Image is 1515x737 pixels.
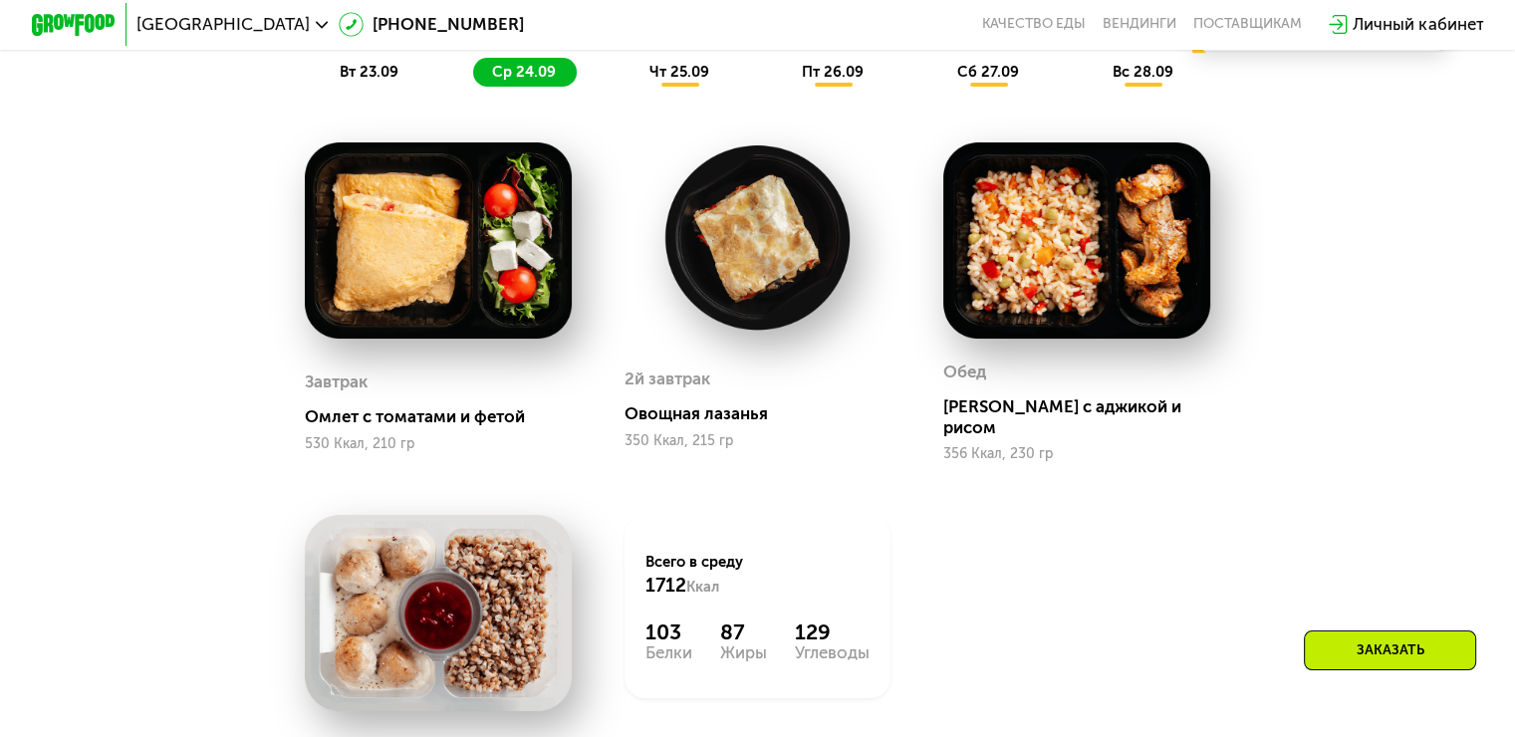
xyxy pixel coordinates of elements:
div: Завтрак [305,367,368,398]
a: [PHONE_NUMBER] [339,12,524,37]
span: пт 26.09 [802,63,864,81]
span: чт 25.09 [649,63,709,81]
div: 103 [645,619,692,644]
div: Личный кабинет [1353,12,1483,37]
div: Жиры [720,644,767,661]
div: 350 Ккал, 215 гр [625,433,891,449]
span: вс 28.09 [1113,63,1173,81]
div: Белки [645,644,692,661]
div: Овощная лазанья [625,403,907,424]
div: [PERSON_NAME] с аджикой и рисом [943,396,1226,438]
div: 87 [720,619,767,644]
span: вт 23.09 [340,63,398,81]
div: Углеводы [795,644,870,661]
span: сб 27.09 [957,63,1019,81]
span: 1712 [645,574,686,597]
div: 2й завтрак [625,364,710,395]
div: 356 Ккал, 230 гр [943,446,1210,462]
span: [GEOGRAPHIC_DATA] [136,16,310,33]
span: ср 24.09 [492,63,556,81]
div: Всего в среду [645,552,870,598]
div: Заказать [1304,630,1476,670]
div: Обед [943,357,986,388]
a: Качество еды [982,16,1086,33]
div: поставщикам [1193,16,1302,33]
span: Ккал [686,578,719,596]
div: 129 [795,619,870,644]
div: 530 Ккал, 210 гр [305,436,572,452]
a: Вендинги [1103,16,1176,33]
div: Омлет с томатами и фетой [305,406,588,427]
